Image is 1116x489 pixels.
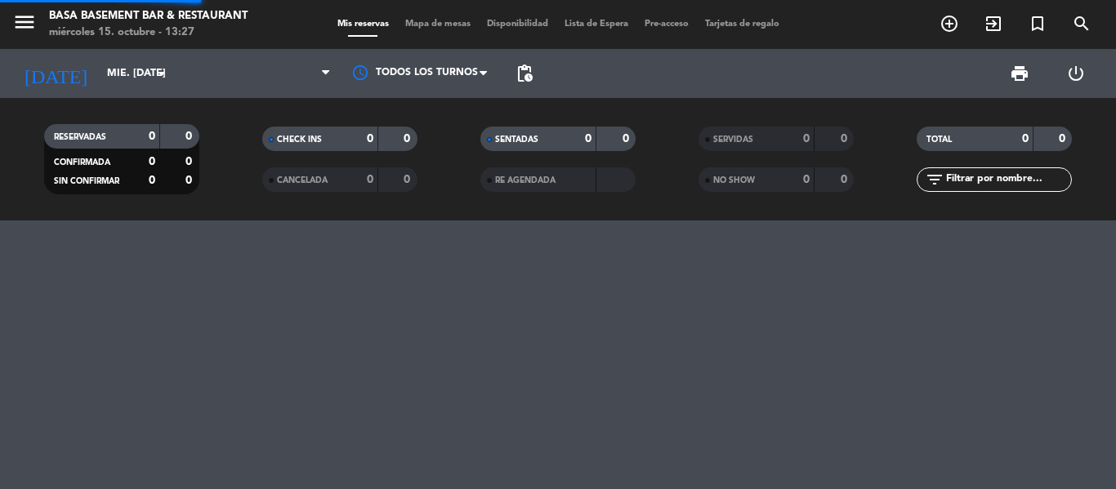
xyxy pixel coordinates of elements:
[1072,14,1091,33] i: search
[623,133,632,144] strong: 0
[944,171,1071,189] input: Filtrar por nombre...
[367,174,373,185] strong: 0
[697,20,788,29] span: Tarjetas de regalo
[1010,64,1029,83] span: print
[713,136,753,144] span: SERVIDAS
[149,156,155,167] strong: 0
[277,176,328,184] span: CANCELADA
[841,133,850,144] strong: 0
[397,20,479,29] span: Mapa de mesas
[185,175,195,186] strong: 0
[12,56,99,91] i: [DATE]
[940,14,959,33] i: add_circle_outline
[636,20,697,29] span: Pre-acceso
[185,156,195,167] strong: 0
[54,133,106,141] span: RESERVADAS
[1028,14,1047,33] i: turned_in_not
[404,133,413,144] strong: 0
[329,20,397,29] span: Mis reservas
[515,64,534,83] span: pending_actions
[49,8,248,24] div: Basa Basement Bar & Restaurant
[54,158,110,167] span: CONFIRMADA
[404,174,413,185] strong: 0
[925,170,944,189] i: filter_list
[495,176,556,184] span: RE AGENDADA
[803,174,810,185] strong: 0
[841,174,850,185] strong: 0
[479,20,556,29] span: Disponibilidad
[713,176,755,184] span: NO SHOW
[984,14,1003,33] i: exit_to_app
[926,136,952,144] span: TOTAL
[1059,133,1069,144] strong: 0
[12,10,37,34] i: menu
[367,133,373,144] strong: 0
[495,136,538,144] span: SENTADAS
[277,136,322,144] span: CHECK INS
[149,175,155,186] strong: 0
[585,133,591,144] strong: 0
[49,24,248,41] div: miércoles 15. octubre - 13:27
[1066,64,1086,83] i: power_settings_new
[803,133,810,144] strong: 0
[12,10,37,40] button: menu
[54,177,119,185] span: SIN CONFIRMAR
[149,131,155,142] strong: 0
[152,64,172,83] i: arrow_drop_down
[556,20,636,29] span: Lista de Espera
[1047,49,1104,98] div: LOG OUT
[185,131,195,142] strong: 0
[1022,133,1029,144] strong: 0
